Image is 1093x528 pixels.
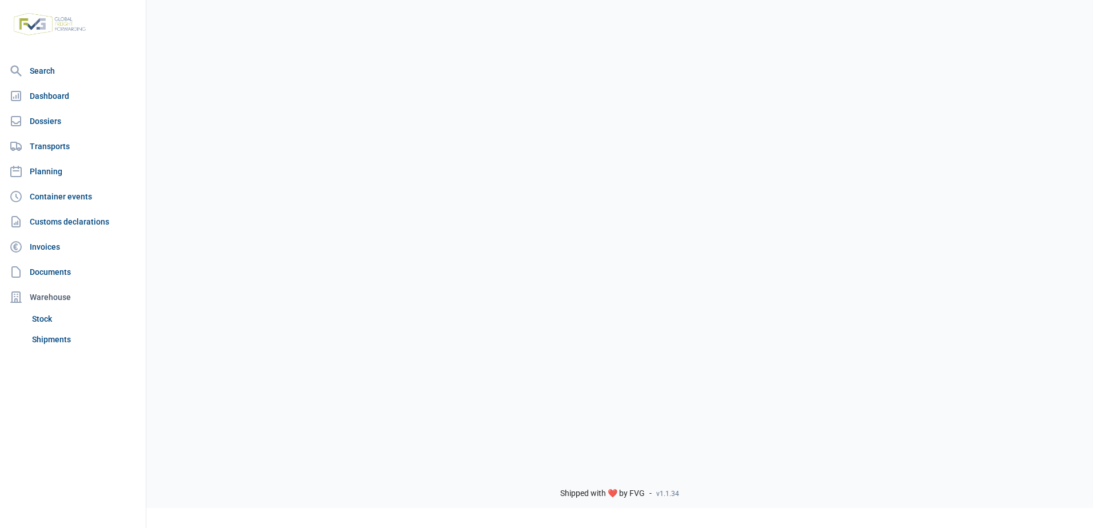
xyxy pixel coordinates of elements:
a: Transports [5,135,141,158]
a: Search [5,59,141,82]
div: Warehouse [5,286,141,309]
a: Shipments [27,329,141,350]
a: Customs declarations [5,210,141,233]
a: Dashboard [5,85,141,107]
a: Documents [5,261,141,283]
a: Dossiers [5,110,141,133]
a: Container events [5,185,141,208]
span: - [649,489,652,499]
img: FVG - Global freight forwarding [9,9,90,40]
span: v1.1.34 [656,489,679,498]
span: Shipped with ❤️ by FVG [560,489,645,499]
a: Planning [5,160,141,183]
a: Invoices [5,235,141,258]
a: Stock [27,309,141,329]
